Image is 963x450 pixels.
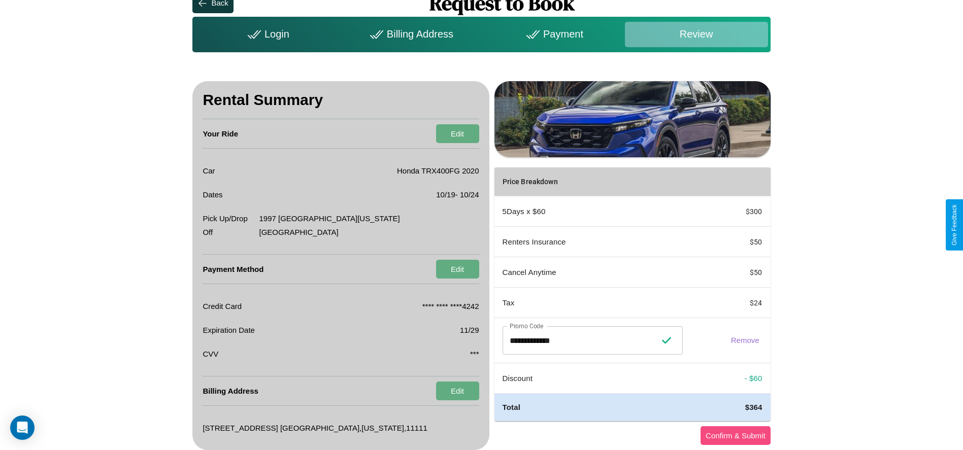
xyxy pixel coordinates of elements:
div: Billing Address [338,22,481,47]
p: Cancel Anytime [503,265,683,279]
h3: Rental Summary [203,81,479,119]
h4: Payment Method [203,255,263,284]
p: Car [203,164,215,178]
h4: Total [503,402,683,412]
button: Edit [436,124,479,143]
p: Discount [503,371,683,385]
table: simple table [494,167,771,421]
p: Honda TRX400FG 2020 [397,164,479,178]
p: 10 / 19 - 10 / 24 [436,188,479,201]
div: Open Intercom Messenger [10,416,35,440]
div: Give Feedback [951,204,958,246]
button: Edit [436,382,479,400]
div: Payment [481,22,624,47]
p: CVV [203,347,218,361]
td: $ 300 [691,196,770,227]
p: Renters Insurance [503,235,683,249]
h4: $ 364 [699,402,762,412]
button: Remove [728,335,762,345]
div: Review [625,22,768,47]
button: Confirm & Submit [701,426,771,445]
label: Promo Code [510,322,543,330]
td: $ 50 [691,257,770,288]
p: Dates [203,188,222,201]
p: 5 Days x $ 60 [503,204,683,218]
h4: Your Ride [203,119,238,148]
p: 1997 [GEOGRAPHIC_DATA][US_STATE] [GEOGRAPHIC_DATA] [259,212,479,239]
p: Credit Card [203,299,242,313]
p: Expiration Date [203,323,255,337]
p: Tax [503,296,683,309]
p: - $ 60 [699,371,762,385]
button: Edit [436,260,479,279]
div: Login [195,22,338,47]
p: 11/29 [460,323,479,337]
p: Pick Up/Drop Off [203,212,259,239]
th: Price Breakdown [494,167,691,196]
td: $ 50 [691,227,770,257]
h4: Billing Address [203,376,258,405]
p: [STREET_ADDRESS] [GEOGRAPHIC_DATA] , [US_STATE] , 11111 [203,421,427,435]
td: $ 24 [691,288,770,318]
